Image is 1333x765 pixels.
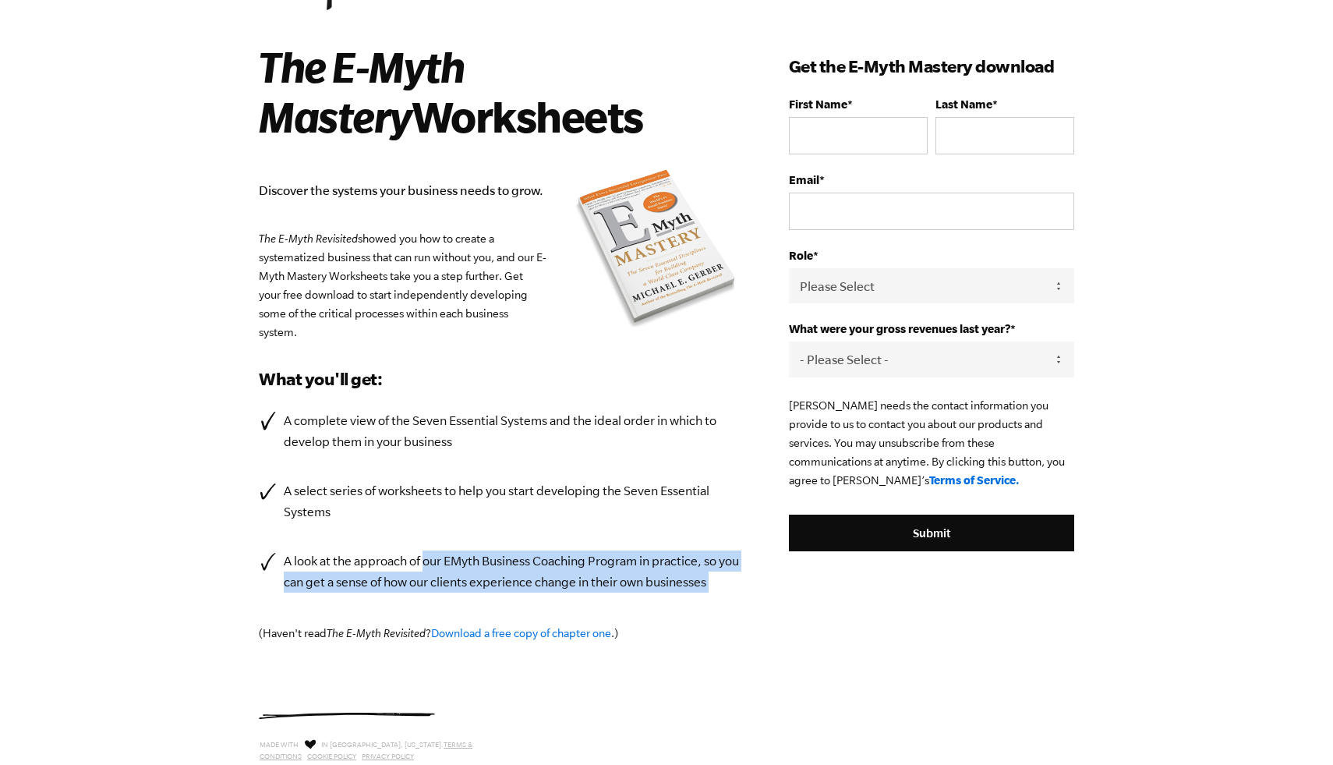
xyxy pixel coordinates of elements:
h3: Get the E-Myth Mastery download [789,54,1074,79]
em: The E-Myth Revisited [259,232,358,245]
span: Role [789,249,813,262]
a: Terms of Service. [929,473,1020,487]
p: (Haven't read ? .) [259,624,742,643]
p: [PERSON_NAME] needs the contact information you provide to us to contact you about our products a... [789,396,1074,490]
a: Download a free copy of chapter one [431,627,611,639]
p: A select series of worksheets to help you start developing the Seven Essential Systems [284,480,742,522]
h3: What you'll get: [259,367,742,391]
span: First Name [789,97,847,111]
a: Cookie Policy [307,753,356,760]
span: Email [789,173,819,186]
a: Terms & Conditions [260,741,472,760]
h2: Worksheets [259,41,720,141]
span: Last Name [935,97,992,111]
span: What were your gross revenues last year? [789,322,1010,335]
img: emyth mastery book summary [571,166,742,335]
p: showed you how to create a systematized business that can run without you, and our E-Myth Mastery... [259,229,742,342]
img: Love [305,739,316,749]
input: Submit [789,515,1074,552]
em: The E-Myth Revisited [327,627,426,639]
i: The E-Myth Mastery [259,42,464,140]
p: Discover the systems your business needs to grow. [259,180,742,201]
p: A complete view of the Seven Essential Systems and the ideal order in which to develop them in yo... [284,410,742,452]
a: Privacy Policy [362,753,414,760]
iframe: Chat Widget [1255,690,1333,765]
p: A look at the approach of our EMyth Business Coaching Program in practice, so you can get a sense... [284,551,742,593]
